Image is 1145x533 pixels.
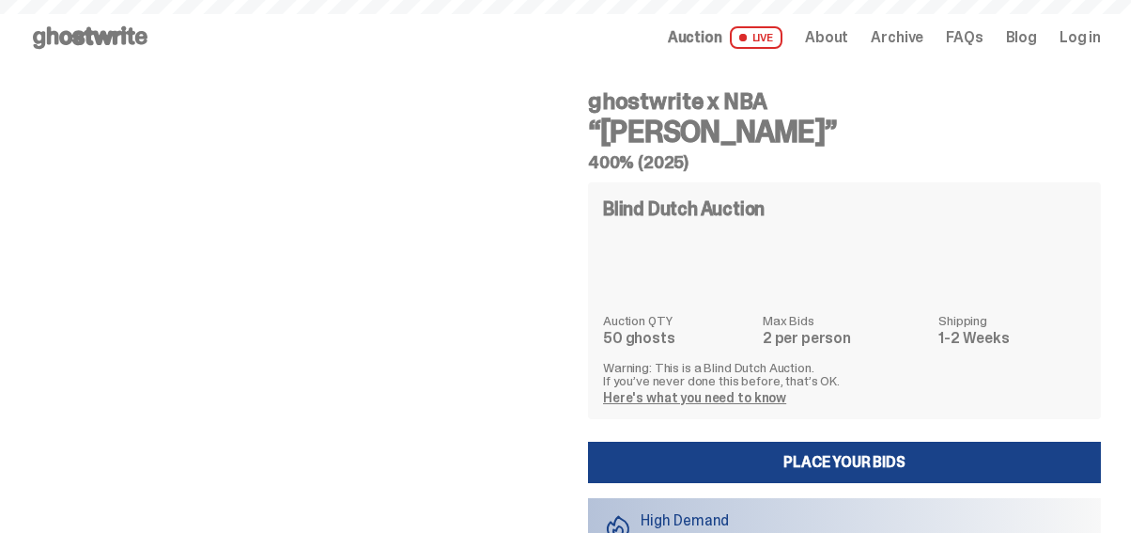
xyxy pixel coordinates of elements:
[603,389,786,406] a: Here's what you need to know
[603,314,751,327] dt: Auction QTY
[588,154,1101,171] h5: 400% (2025)
[588,117,1101,147] h3: “[PERSON_NAME]”
[938,314,1086,327] dt: Shipping
[668,26,782,49] a: Auction LIVE
[763,331,927,346] dd: 2 per person
[603,331,751,346] dd: 50 ghosts
[763,314,927,327] dt: Max Bids
[946,30,983,45] a: FAQs
[668,30,722,45] span: Auction
[603,199,765,218] h4: Blind Dutch Auction
[588,90,1101,113] h4: ghostwrite x NBA
[871,30,923,45] a: Archive
[1060,30,1101,45] a: Log in
[805,30,848,45] a: About
[588,442,1101,483] a: Place your Bids
[1006,30,1037,45] a: Blog
[603,361,1086,387] p: Warning: This is a Blind Dutch Auction. If you’ve never done this before, that’s OK.
[730,26,783,49] span: LIVE
[641,513,822,528] p: High Demand
[938,331,1086,346] dd: 1-2 Weeks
